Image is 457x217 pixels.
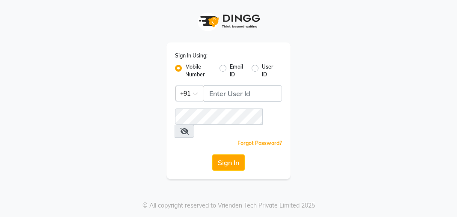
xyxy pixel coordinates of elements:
[262,63,275,78] label: User ID
[185,63,213,78] label: Mobile Number
[194,9,263,34] img: logo1.svg
[175,108,263,125] input: Username
[204,85,282,102] input: Username
[237,140,282,146] a: Forgot Password?
[175,52,208,60] label: Sign In Using:
[230,63,244,78] label: Email ID
[212,154,245,171] button: Sign In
